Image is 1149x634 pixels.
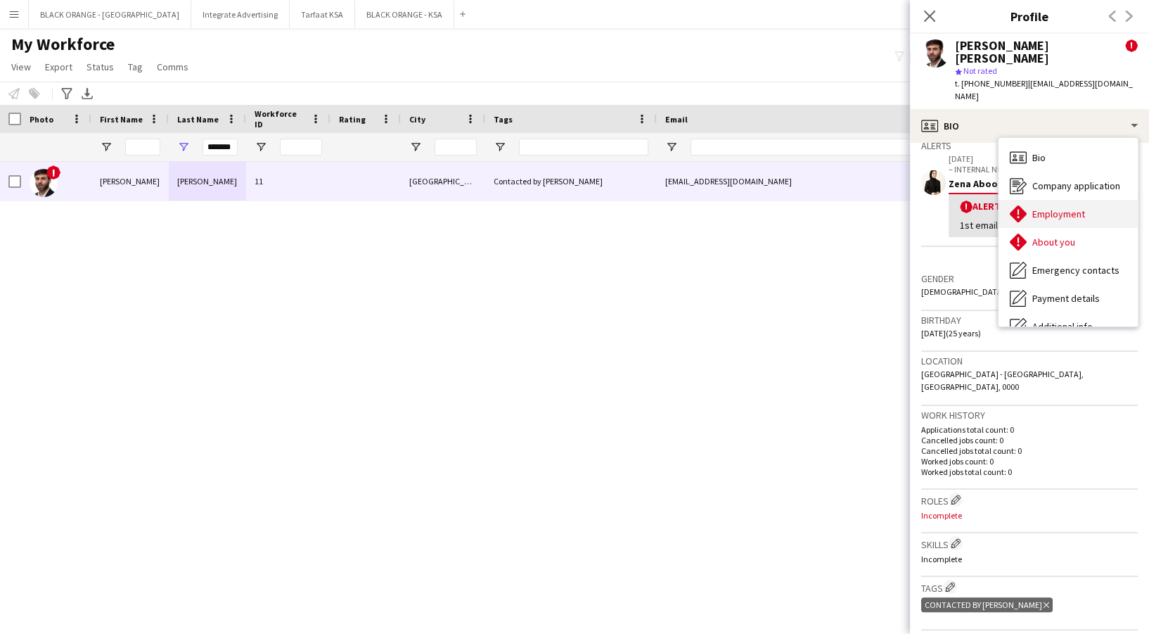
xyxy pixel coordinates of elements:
span: Email [665,114,688,125]
a: Status [81,58,120,76]
div: Alert [960,200,1126,213]
span: Last Name [177,114,219,125]
span: First Name [100,114,143,125]
app-action-btn: Advanced filters [58,85,75,102]
h3: Work history [921,409,1138,421]
h3: Gender [921,272,1138,285]
div: [PERSON_NAME] [169,162,246,201]
button: Open Filter Menu [255,141,267,153]
span: Employment [1032,208,1085,220]
h3: Roles [921,493,1138,507]
span: [GEOGRAPHIC_DATA] - [GEOGRAPHIC_DATA], [GEOGRAPHIC_DATA], 0000 [921,369,1084,392]
input: City Filter Input [435,139,477,156]
div: Additional info [999,312,1138,341]
div: Emergency contacts [999,256,1138,284]
button: Integrate Advertising [191,1,290,28]
input: Last Name Filter Input [203,139,238,156]
input: Tags Filter Input [519,139,648,156]
a: Comms [151,58,194,76]
span: City [409,114,425,125]
app-action-btn: Export XLSX [79,85,96,102]
a: View [6,58,37,76]
span: Not rated [963,65,997,76]
span: Workforce ID [255,108,305,129]
span: ! [1125,39,1138,52]
a: Tag [122,58,148,76]
img: Mahmoud Abu sabbah [30,169,58,197]
div: Contacted by [PERSON_NAME] [485,162,657,201]
div: About you [999,228,1138,256]
span: Additional info [1032,320,1093,333]
span: Rating [339,114,366,125]
span: t. [PHONE_NUMBER] [955,78,1028,89]
span: About you [1032,236,1075,248]
span: Comms [157,61,188,73]
button: Open Filter Menu [177,141,190,153]
span: [DATE] (25 years) [921,328,981,338]
div: Alerts [921,137,1138,152]
span: ! [46,165,60,179]
div: Contacted by [PERSON_NAME] [921,597,1053,612]
div: Zena Aboo Haibar [949,177,1138,190]
button: Tarfaat KSA [290,1,355,28]
div: [GEOGRAPHIC_DATA] [401,162,485,201]
h3: Skills [921,536,1138,551]
div: [PERSON_NAME] [91,162,169,201]
p: Worked jobs count: 0 [921,456,1138,467]
button: Open Filter Menu [100,141,113,153]
span: Tags [494,114,513,125]
span: Payment details [1032,292,1100,305]
span: ! [960,201,973,213]
button: BLACK ORANGE - KSA [355,1,454,28]
p: – INTERNAL NOTE [949,164,1138,175]
p: Cancelled jobs total count: 0 [921,445,1138,456]
p: Worked jobs total count: 0 [921,467,1138,477]
h3: Profile [910,7,1149,25]
input: Workforce ID Filter Input [280,139,322,156]
span: Status [86,61,114,73]
div: Bio [910,109,1149,143]
button: Open Filter Menu [665,141,678,153]
a: Export [39,58,78,76]
div: Payment details [999,284,1138,312]
h3: Tags [921,580,1138,595]
div: [EMAIL_ADDRESS][DOMAIN_NAME] [657,162,938,201]
input: Email Filter Input [691,139,930,156]
span: [DEMOGRAPHIC_DATA] [921,286,1005,297]
span: Company application [1032,179,1120,192]
h3: Birthday [921,314,1138,326]
div: 11 [246,162,330,201]
p: Applications total count: 0 [921,424,1138,435]
div: Employment [999,200,1138,228]
span: Photo [30,114,53,125]
span: View [11,61,31,73]
p: Cancelled jobs count: 0 [921,435,1138,445]
div: 1st email sent [960,219,1126,232]
button: Open Filter Menu [494,141,506,153]
span: Bio [1032,151,1046,164]
p: Incomplete [921,510,1138,521]
button: Open Filter Menu [409,141,422,153]
h3: Location [921,355,1138,367]
span: Export [45,61,72,73]
span: | [EMAIL_ADDRESS][DOMAIN_NAME] [955,78,1133,101]
span: Emergency contacts [1032,264,1119,277]
div: Company application [999,172,1138,200]
div: Bio [999,144,1138,172]
p: [DATE] [949,153,1138,164]
input: First Name Filter Input [125,139,160,156]
span: My Workforce [11,34,115,55]
div: [PERSON_NAME] [PERSON_NAME] [955,39,1125,65]
button: BLACK ORANGE - [GEOGRAPHIC_DATA] [29,1,191,28]
span: Tag [128,61,143,73]
p: Incomplete [921,554,1138,564]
